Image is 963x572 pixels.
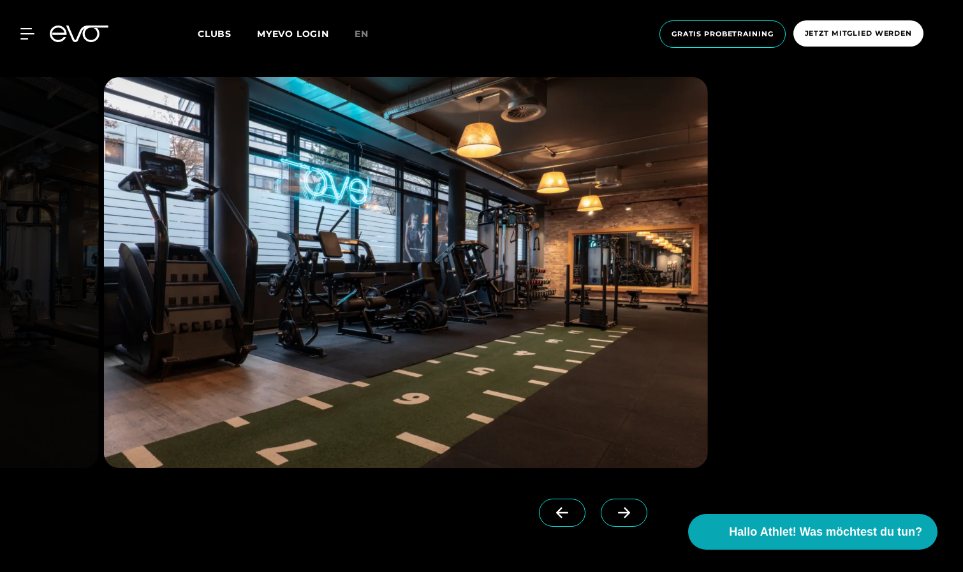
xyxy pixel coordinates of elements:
a: Jetzt Mitglied werden [790,20,927,48]
span: en [355,28,369,40]
span: Gratis Probetraining [672,29,774,40]
span: Hallo Athlet! Was möchtest du tun? [729,524,922,541]
a: MYEVO LOGIN [257,28,329,40]
span: Clubs [198,28,232,40]
button: Hallo Athlet! Was möchtest du tun? [688,514,937,550]
a: Gratis Probetraining [656,20,790,48]
a: en [355,27,384,41]
a: Clubs [198,27,257,40]
span: Jetzt Mitglied werden [805,28,912,39]
img: evofitness [104,77,708,468]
